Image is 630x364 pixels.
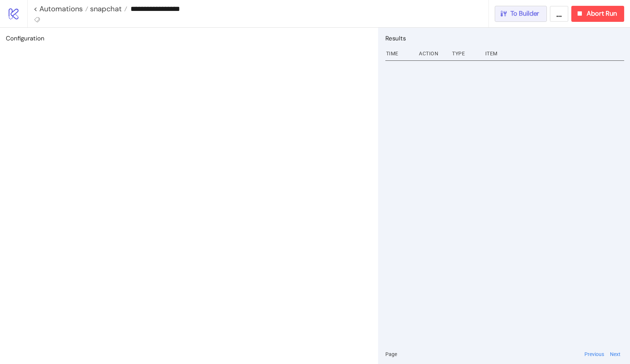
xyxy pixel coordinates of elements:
[485,47,624,60] div: Item
[88,4,122,13] span: snapchat
[582,350,606,358] button: Previous
[495,6,547,22] button: To Builder
[34,5,88,12] a: < Automations
[385,33,624,43] h2: Results
[6,33,372,43] h2: Configuration
[385,350,397,358] span: Page
[587,9,617,18] span: Abort Run
[385,47,413,60] div: Time
[510,9,540,18] span: To Builder
[451,47,479,60] div: Type
[550,6,568,22] button: ...
[571,6,624,22] button: Abort Run
[418,47,446,60] div: Action
[608,350,623,358] button: Next
[88,5,127,12] a: snapchat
